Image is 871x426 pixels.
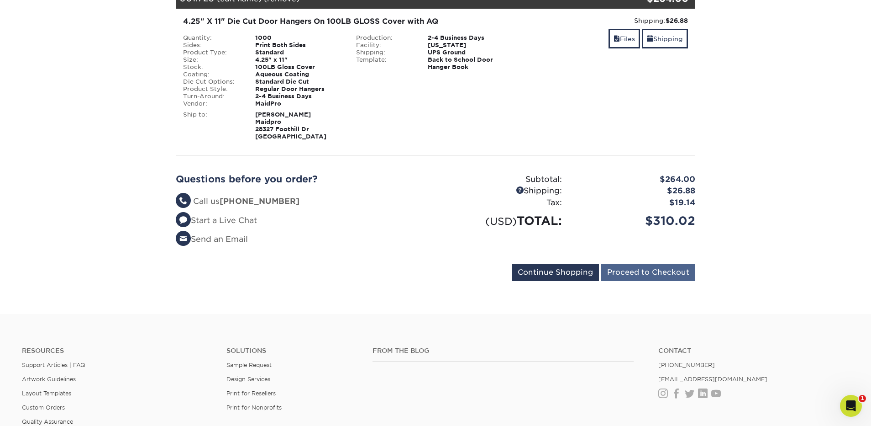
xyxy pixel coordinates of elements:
[421,56,522,71] div: Back to School Door Hanger Book
[176,78,248,85] div: Die Cut Options:
[248,93,349,100] div: 2-4 Business Days
[248,100,349,107] div: MaidPro
[22,376,76,383] a: Artwork Guidelines
[183,16,515,27] div: 4.25" X 11" Die Cut Door Hangers On 100LB GLOSS Cover with AQ
[642,29,688,48] a: Shipping
[529,16,688,25] div: Shipping:
[658,376,767,383] a: [EMAIL_ADDRESS][DOMAIN_NAME]
[248,78,349,85] div: Standard Die Cut
[485,215,517,227] small: (USD)
[658,362,715,368] a: [PHONE_NUMBER]
[647,35,653,43] span: shipping
[435,185,569,197] div: Shipping:
[176,216,257,225] a: Start a Live Chat
[176,100,248,107] div: Vendor:
[840,395,862,417] iframe: Intercom live chat
[349,34,421,42] div: Production:
[609,29,640,48] a: Files
[248,56,349,64] div: 4.25" x 11"
[176,56,248,64] div: Size:
[421,49,522,56] div: UPS Ground
[176,234,248,244] a: Send an Email
[176,71,248,78] div: Coating:
[176,174,429,185] h2: Questions before you order?
[421,34,522,42] div: 2-4 Business Days
[226,362,272,368] a: Sample Request
[226,376,270,383] a: Design Services
[248,34,349,42] div: 1000
[2,398,78,423] iframe: Google Customer Reviews
[512,264,599,281] input: Continue Shopping
[226,404,282,411] a: Print for Nonprofits
[22,347,213,355] h4: Resources
[176,64,248,71] div: Stock:
[569,174,702,186] div: $264.00
[601,264,695,281] input: Proceed to Checkout
[569,185,702,197] div: $26.88
[22,362,85,368] a: Support Articles | FAQ
[435,212,569,229] div: TOTAL:
[373,347,634,355] h4: From the Blog
[569,197,702,209] div: $19.14
[226,390,276,397] a: Print for Resellers
[349,42,421,49] div: Facility:
[248,64,349,71] div: 100LB Gloss Cover
[176,42,248,49] div: Sides:
[22,390,71,397] a: Layout Templates
[176,111,248,140] div: Ship to:
[226,347,359,355] h4: Solutions
[666,17,688,24] strong: $26.88
[248,49,349,56] div: Standard
[435,197,569,209] div: Tax:
[176,93,248,100] div: Turn-Around:
[349,49,421,56] div: Shipping:
[614,35,620,43] span: files
[248,85,349,93] div: Regular Door Hangers
[658,347,849,355] a: Contact
[176,34,248,42] div: Quantity:
[569,212,702,229] div: $310.02
[435,174,569,186] div: Subtotal:
[248,71,349,78] div: Aqueous Coating
[176,49,248,56] div: Product Type:
[176,85,248,93] div: Product Style:
[248,42,349,49] div: Print Both Sides
[349,56,421,71] div: Template:
[421,42,522,49] div: [US_STATE]
[220,197,299,206] strong: [PHONE_NUMBER]
[176,196,429,208] li: Call us
[255,111,326,140] strong: [PERSON_NAME] Maidpro 28327 Foothill Dr [GEOGRAPHIC_DATA]
[859,395,866,402] span: 1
